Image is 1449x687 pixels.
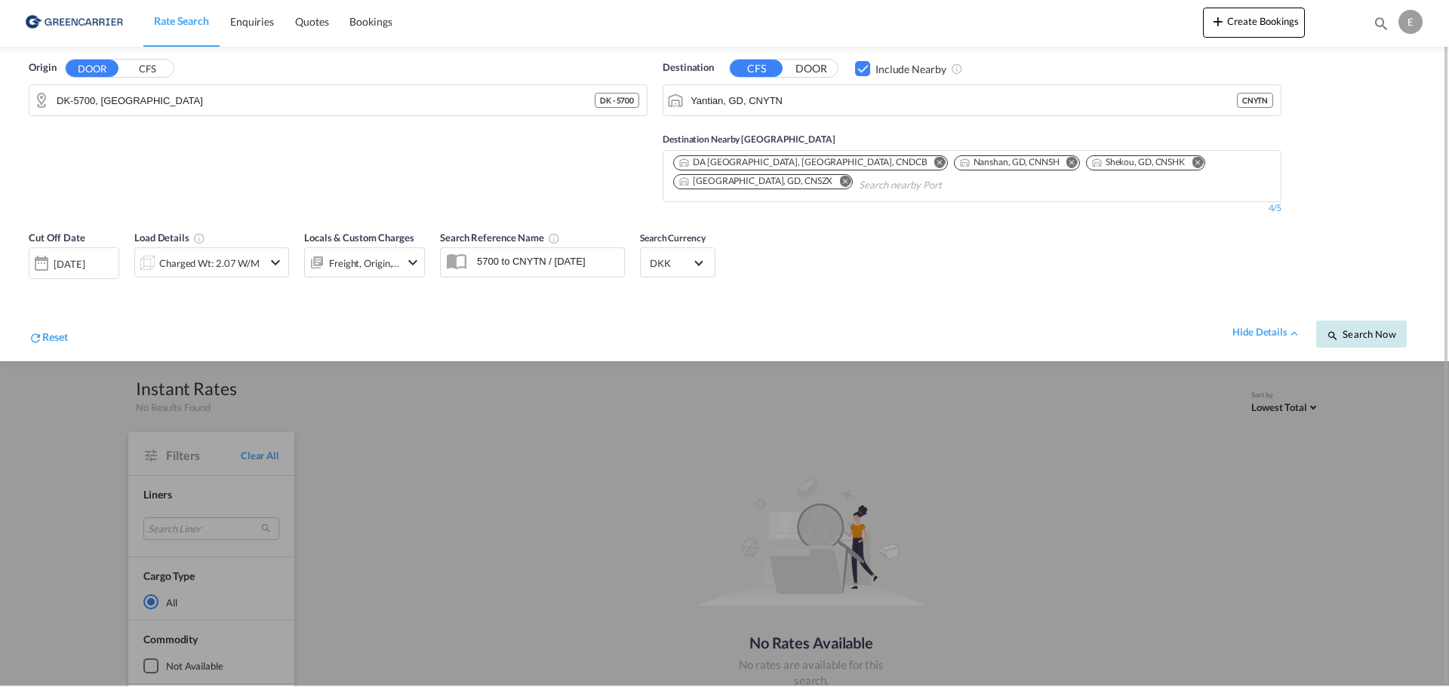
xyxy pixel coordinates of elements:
[1316,320,1407,348] button: icon-magnifySearch Now
[663,85,1281,115] md-input-container: Yantian, GD, CNYTN
[663,60,714,75] span: Destination
[1203,8,1305,38] button: icon-plus 400-fgCreate Bookings
[42,330,68,343] span: Reset
[1398,10,1423,34] div: E
[29,232,85,244] span: Cut Off Date
[785,60,838,78] button: DOOR
[1182,156,1204,171] button: Remove
[54,257,85,271] div: [DATE]
[23,5,125,39] img: b0b18ec08afe11efb1d4932555f5f09d.png
[678,156,930,169] div: Press delete to remove this chip.
[134,232,205,244] span: Load Details
[1327,328,1395,340] span: icon-magnifySearch Now
[678,156,927,169] div: DA CHAN BAY, GD, CNDCB
[193,232,205,244] md-icon: Chargeable Weight
[829,175,852,190] button: Remove
[29,330,68,348] div: icon-refreshReset
[349,15,392,28] span: Bookings
[875,62,946,77] div: Include Nearby
[440,232,560,244] span: Search Reference Name
[1057,156,1079,171] button: Remove
[600,95,634,106] span: DK - 5700
[730,60,783,77] button: CFS
[959,156,1060,169] div: Nanshan, GD, CNNSH
[1091,156,1185,169] div: Shekou, GD, CNSHK
[57,89,595,112] input: Search by Door
[304,247,425,278] div: Freight Origin Origin Custom Destinationicon-chevron-down
[678,175,835,188] div: Press delete to remove this chip.
[663,202,1281,215] div: 4/5
[1373,15,1389,38] div: icon-magnify
[648,252,707,274] md-select: Select Currency: kr DKKDenmark Krone
[66,60,118,77] button: DOOR
[134,247,289,278] div: Charged Wt: 2.07 W/Micon-chevron-down
[329,253,400,274] div: Freight Origin Origin Custom Destination
[1327,330,1339,342] md-icon: icon-magnify
[154,14,209,27] span: Rate Search
[29,247,119,279] div: [DATE]
[1237,93,1274,108] div: CNYTN
[1373,15,1389,32] md-icon: icon-magnify
[469,250,624,272] input: Search Reference Name
[1209,12,1227,30] md-icon: icon-plus 400-fg
[1287,327,1301,340] md-icon: icon-chevron-up
[671,151,1273,198] md-chips-wrap: Chips container. Use arrow keys to select chips.
[640,232,706,244] span: Search Currency
[663,133,835,145] span: Destination Nearby [GEOGRAPHIC_DATA]
[266,253,285,271] md-icon: icon-chevron-down
[924,156,947,171] button: Remove
[29,60,56,75] span: Origin
[230,15,274,28] span: Enquiries
[295,15,328,28] span: Quotes
[304,232,414,244] span: Locals & Custom Charges
[404,253,422,271] md-icon: icon-chevron-down
[1091,156,1188,169] div: Press delete to remove this chip.
[29,278,40,298] md-datepicker: Select
[29,331,42,345] md-icon: icon-refresh
[859,173,1002,198] input: Chips input.
[29,85,647,115] md-input-container: DK-5700, Svendborg
[951,63,963,75] md-icon: Unchecked: Ignores neighbouring ports when fetching rates.Checked : Includes neighbouring ports w...
[855,60,946,76] md-checkbox: Checkbox No Ink
[678,175,832,188] div: Shenzhen, GD, CNSZX
[650,256,692,270] span: DKK
[959,156,1063,169] div: Press delete to remove this chip.
[1232,325,1301,340] div: hide detailsicon-chevron-up
[691,89,1237,112] input: Search by Port
[159,253,260,274] div: Charged Wt: 2.07 W/M
[121,60,174,78] button: CFS
[548,232,560,244] md-icon: Your search will be saved by the below given name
